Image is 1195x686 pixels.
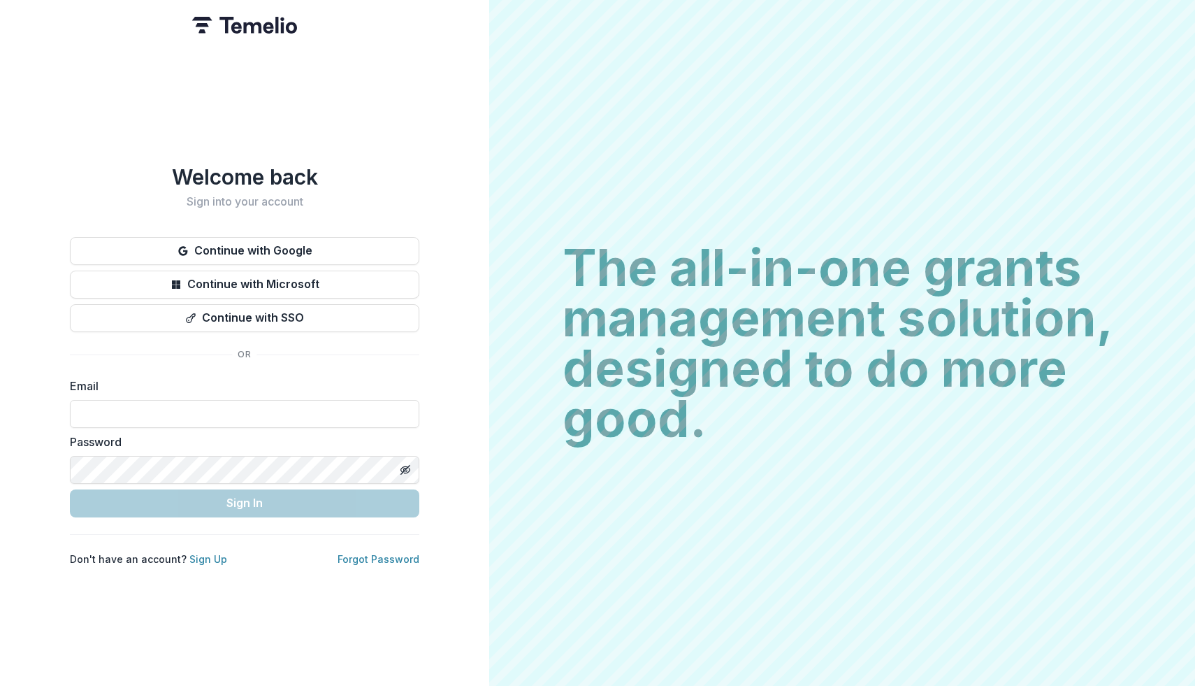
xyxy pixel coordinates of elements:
h2: Sign into your account [70,195,419,208]
button: Continue with SSO [70,304,419,332]
img: Temelio [192,17,297,34]
p: Don't have an account? [70,552,227,566]
button: Sign In [70,490,419,517]
button: Continue with Microsoft [70,271,419,299]
label: Password [70,434,411,450]
label: Email [70,378,411,394]
button: Continue with Google [70,237,419,265]
h1: Welcome back [70,164,419,190]
a: Forgot Password [338,553,419,565]
a: Sign Up [189,553,227,565]
button: Toggle password visibility [394,459,417,481]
